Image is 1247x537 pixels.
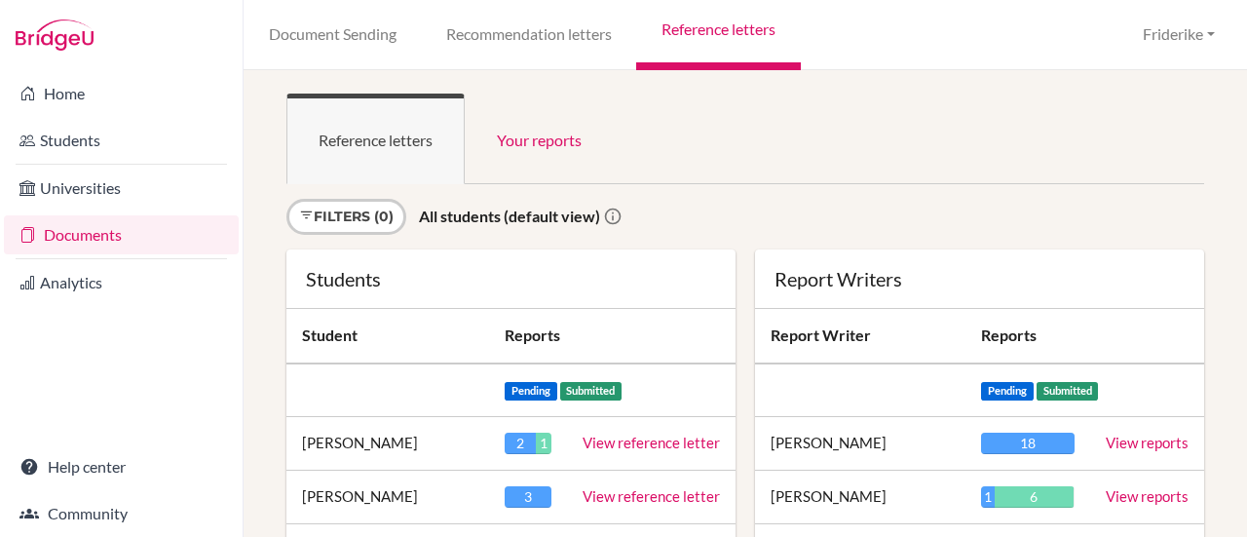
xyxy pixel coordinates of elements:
div: 3 [505,486,551,508]
div: 6 [995,486,1074,508]
a: Reference letters [286,94,465,184]
a: Filters (0) [286,199,406,235]
button: Friderike [1134,17,1224,53]
td: [PERSON_NAME] [286,417,489,471]
a: Students [4,121,239,160]
span: Pending [505,382,557,401]
a: View reference letter [583,487,720,505]
div: 1 [981,486,994,508]
td: [PERSON_NAME] [755,417,965,471]
div: 2 [505,433,536,454]
a: Analytics [4,263,239,302]
a: Documents [4,215,239,254]
th: Report Writer [755,309,965,364]
a: View reference letter [583,434,720,451]
th: Reports [489,309,736,364]
a: Universities [4,169,239,208]
a: Home [4,74,239,113]
div: Report Writers [775,269,1185,288]
img: Bridge-U [16,19,94,51]
div: 18 [981,433,1075,454]
a: Your reports [465,94,614,184]
th: Student [286,309,489,364]
a: Help center [4,447,239,486]
div: Students [306,269,716,288]
span: Submitted [1037,382,1099,401]
span: Submitted [560,382,623,401]
a: Community [4,494,239,533]
strong: All students (default view) [419,207,600,225]
div: 1 [536,433,551,454]
td: [PERSON_NAME] [755,471,965,524]
a: View reports [1106,434,1189,451]
th: Reports [965,309,1090,364]
a: View reports [1106,487,1189,505]
span: Pending [981,382,1034,401]
td: [PERSON_NAME] [286,471,489,524]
